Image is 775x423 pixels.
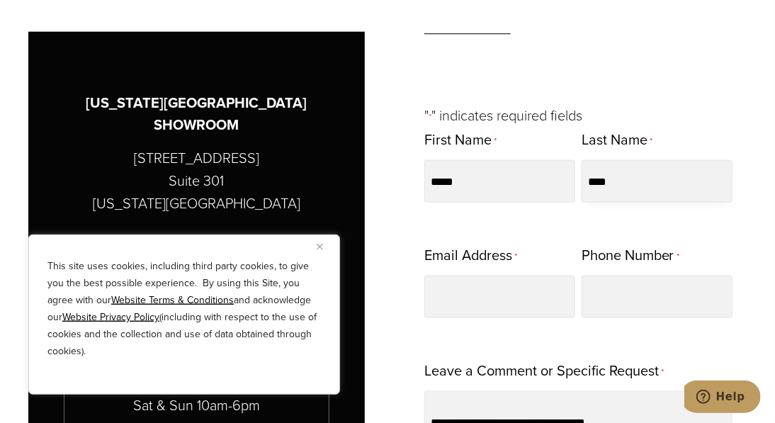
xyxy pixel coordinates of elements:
[111,293,234,308] a: Website Terms & Conditions
[424,127,497,154] label: First Name
[582,242,679,270] label: Phone Number
[424,242,517,270] label: Email Address
[93,147,300,215] p: [STREET_ADDRESS] Suite 301 [US_STATE][GEOGRAPHIC_DATA]
[62,310,159,325] a: Website Privacy Policy
[317,238,334,255] button: Close
[64,92,329,136] h3: [US_STATE][GEOGRAPHIC_DATA] SHOWROOM
[47,258,321,360] p: This site uses cookies, including third party cookies, to give you the best possible experience. ...
[684,380,761,416] iframe: Opens a widget where you can chat to one of our agents
[424,104,732,127] p: " " indicates required fields
[64,373,329,417] p: Mon-[DATE] 10am-7pm Sat & Sun 10am-6pm
[317,244,323,250] img: Close
[424,358,664,385] label: Leave a Comment or Specific Request
[582,127,652,154] label: Last Name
